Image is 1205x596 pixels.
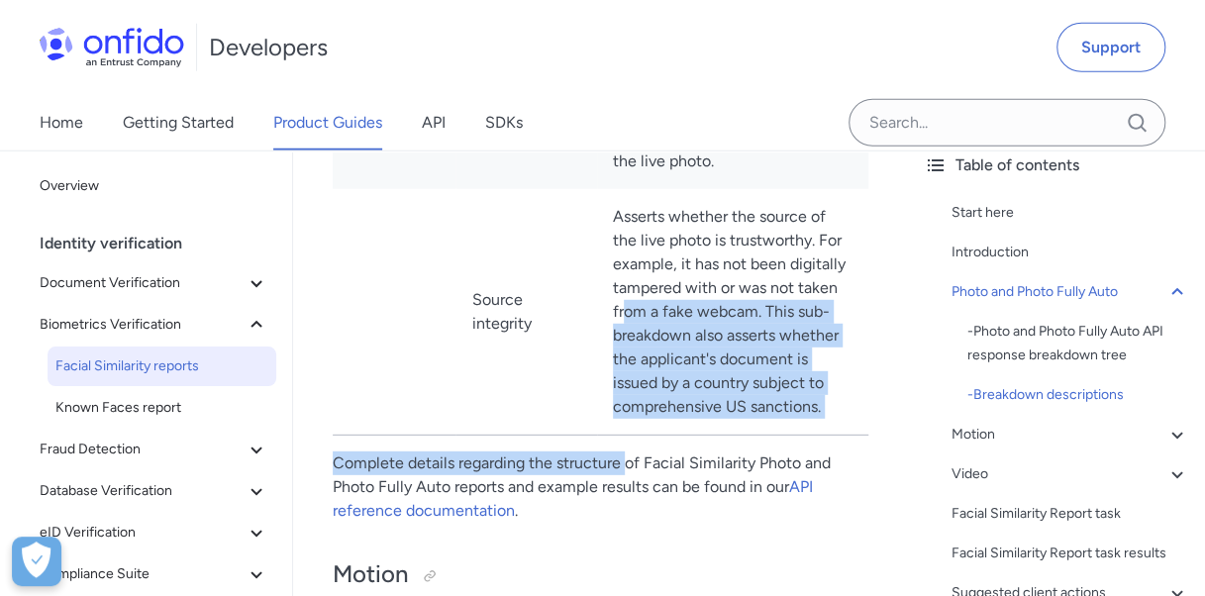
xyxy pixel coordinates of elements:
span: Compliance Suite [40,562,245,586]
a: Video [952,462,1189,486]
img: Onfido Logo [40,28,184,67]
button: Compliance Suite [32,554,276,594]
a: Motion [952,423,1189,447]
a: Getting Started [123,95,234,150]
a: API [422,95,446,150]
a: -Photo and Photo Fully Auto API response breakdown tree [967,320,1189,367]
div: - Breakdown descriptions [967,383,1189,407]
button: Fraud Detection [32,430,276,469]
a: Facial Similarity Report task results [952,542,1189,565]
a: Start here [952,201,1189,225]
a: Known Faces report [48,388,276,428]
div: Cookie Preferences [12,537,61,586]
a: Support [1056,23,1165,72]
button: eID Verification [32,513,276,552]
span: Known Faces report [55,396,268,420]
a: Facial Similarity Report task [952,502,1189,526]
div: Identity verification [40,224,284,263]
span: Fraud Detection [40,438,245,461]
h2: Motion [333,558,868,592]
a: -Breakdown descriptions [967,383,1189,407]
a: SDKs [485,95,523,150]
span: Facial Similarity reports [55,354,268,378]
button: Open Preferences [12,537,61,586]
p: Complete details regarding the structure of Facial Similarity Photo and Photo Fully Auto reports ... [333,451,868,523]
h1: Developers [209,32,328,63]
span: Overview [40,174,268,198]
button: Document Verification [32,263,276,303]
button: Biometrics Verification [32,305,276,345]
input: Onfido search input field [849,99,1165,147]
a: Overview [32,166,276,206]
a: Introduction [952,241,1189,264]
td: Asserts whether the source of the live photo is trustworthy. For example, it has not been digital... [597,189,868,436]
a: Photo and Photo Fully Auto [952,280,1189,304]
a: Product Guides [273,95,382,150]
a: Facial Similarity reports [48,347,276,386]
td: Source integrity [455,189,596,436]
span: Database Verification [40,479,245,503]
span: Document Verification [40,271,245,295]
span: Biometrics Verification [40,313,245,337]
button: Database Verification [32,471,276,511]
a: Home [40,95,83,150]
div: - Photo and Photo Fully Auto API response breakdown tree [967,320,1189,367]
span: eID Verification [40,521,245,545]
div: Table of contents [924,153,1189,177]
